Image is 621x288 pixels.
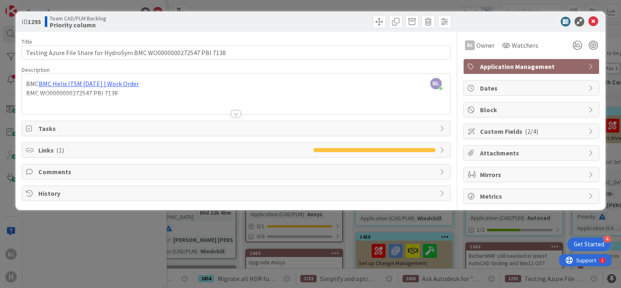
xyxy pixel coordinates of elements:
[430,78,442,89] span: BL
[38,167,436,177] span: Comments
[56,146,64,154] span: ( 1 )
[38,188,436,198] span: History
[567,237,611,251] div: Open Get Started checklist, remaining modules: 4
[38,145,309,155] span: Links
[38,124,436,133] span: Tasks
[17,1,37,11] span: Support
[465,40,475,50] div: BL
[480,126,584,136] span: Custom Fields
[22,38,32,45] label: Title
[480,62,584,71] span: Application Management
[42,3,44,10] div: 1
[603,235,611,243] div: 4
[480,170,584,179] span: Mirrors
[50,15,106,22] span: Team CAD/PLM Backlog
[39,80,139,88] a: BMC Helix ITSM [DATE] | Work Order
[26,89,446,98] p: BMC WO0000000272547 PBI 7138
[476,40,495,50] span: Owner
[22,17,41,27] span: ID
[574,240,604,248] div: Get Started
[480,105,584,115] span: Block
[480,148,584,158] span: Attachments
[22,45,451,60] input: type card name here...
[28,18,41,26] b: 1293
[22,66,50,73] span: Description
[50,22,106,28] b: Priority column
[480,83,584,93] span: Dates
[525,127,538,135] span: ( 2/4 )
[480,191,584,201] span: Metrics
[512,40,538,50] span: Watchers
[26,79,446,89] p: BMC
